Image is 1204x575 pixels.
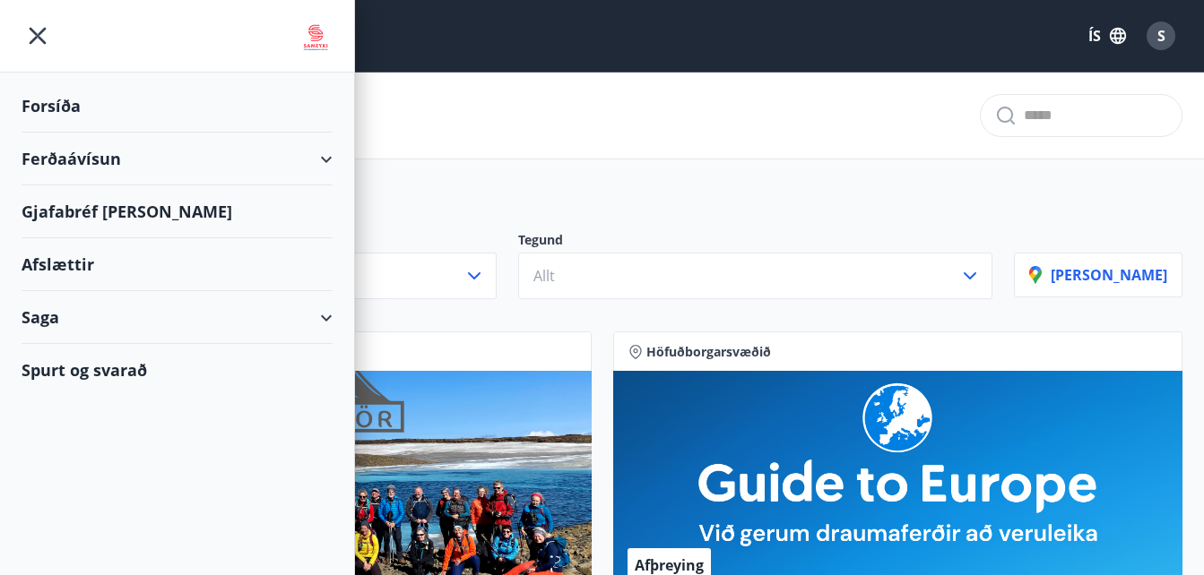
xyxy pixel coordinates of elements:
p: Tegund [518,231,993,253]
button: menu [22,20,54,52]
img: union_logo [299,20,333,56]
span: Allt [533,266,555,286]
button: S [1139,14,1182,57]
div: Spurt og svarað [22,344,333,396]
div: Saga [22,291,333,344]
span: Afþreying [635,555,704,575]
div: Ferðaávísun [22,133,333,185]
button: Allt [518,253,993,299]
p: [PERSON_NAME] [1029,265,1167,285]
button: [PERSON_NAME] [1014,253,1182,297]
div: Afslættir [22,238,333,291]
span: S [1157,26,1165,46]
div: Forsíða [22,80,333,133]
span: Höfuðborgarsvæðið [646,343,771,361]
button: ÍS [1078,20,1136,52]
div: Gjafabréf [PERSON_NAME] [22,185,333,238]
